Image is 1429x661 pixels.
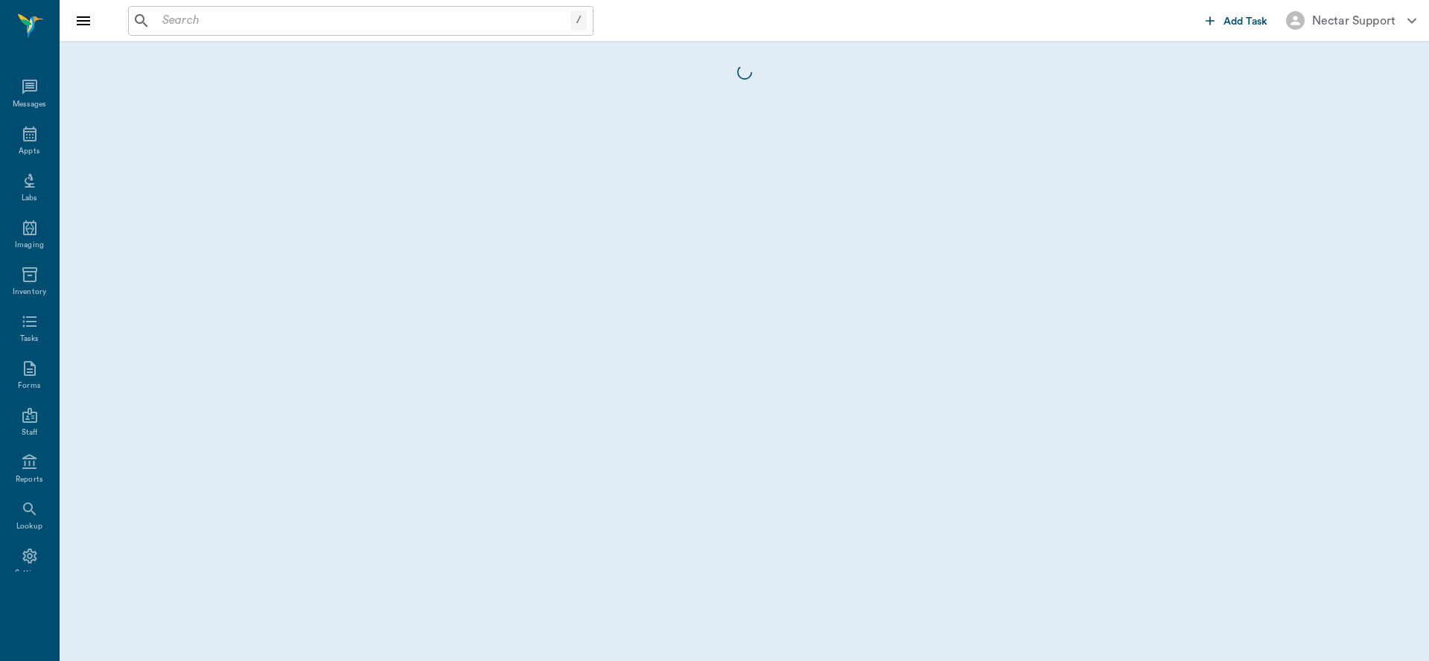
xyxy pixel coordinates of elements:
button: Add Task [1200,7,1274,34]
div: Nectar Support [1312,12,1395,30]
input: Search [156,10,570,31]
div: Messages [13,99,47,110]
div: / [570,10,587,31]
button: Nectar Support [1274,7,1428,34]
button: Close drawer [69,6,98,36]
